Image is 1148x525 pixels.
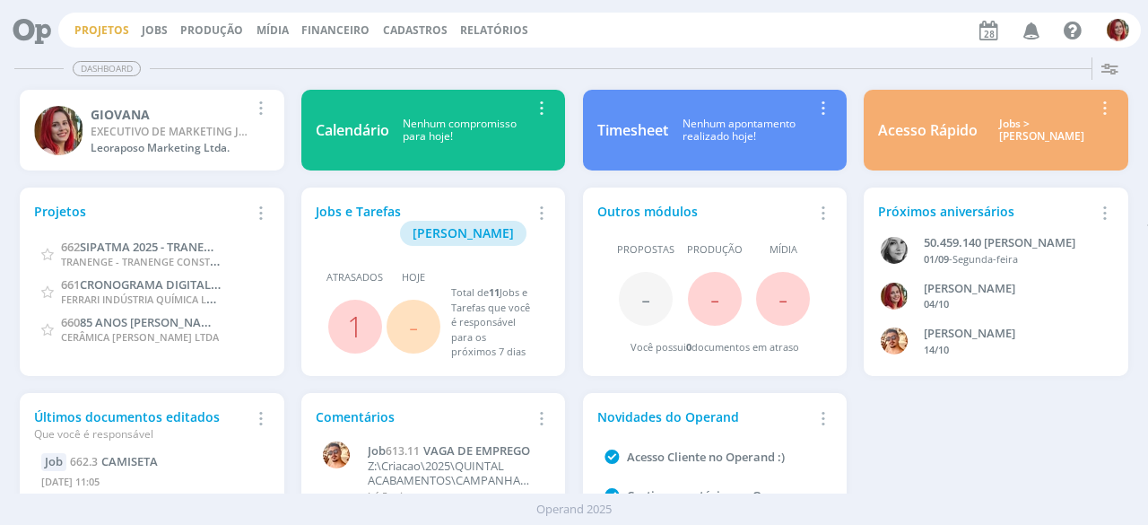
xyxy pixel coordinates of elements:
[61,239,80,255] span: 662
[368,444,542,459] a: Job613.11VAGA DE EMPREGO
[61,252,275,269] span: TRANENGE - TRANENGE CONSTRUÇÕES LTDA
[378,23,453,38] button: Cadastros
[991,118,1092,144] div: Jobs > [PERSON_NAME]
[597,407,812,426] div: Novidades do Operand
[770,242,797,258] span: Mídia
[924,252,949,266] span: 01/09
[413,224,514,241] span: [PERSON_NAME]
[687,242,743,258] span: Produção
[881,237,908,264] img: J
[136,23,173,38] button: Jobs
[489,285,500,299] span: 11
[61,314,80,330] span: 660
[423,442,530,459] span: VAGA DE EMPREGO
[61,313,222,330] a: 66085 ANOS [PERSON_NAME]
[878,202,1092,221] div: Próximos aniversários
[101,453,158,469] span: CAMISETA
[175,23,248,38] button: Produção
[878,119,978,141] div: Acesso Rápido
[347,307,363,346] a: 1
[368,459,542,487] p: Z:\Criacao\2025\QUINTAL ACABAMENTOS\CAMPANHA INAUGURAÇÃO\613.11 - VAGA DE EMPREGO\BAIXAS\SOLICITA...
[368,489,430,503] span: há 5 minutos
[631,340,799,355] div: Você possui documentos em atraso
[180,22,243,38] a: Produção
[73,61,141,76] span: Dashboard
[61,276,80,293] span: 661
[710,279,719,318] span: -
[400,223,526,241] a: [PERSON_NAME]
[1107,19,1129,41] img: G
[316,202,530,246] div: Jobs e Tarefas
[61,330,219,344] span: CERÂMICA [PERSON_NAME] LTDA
[924,343,949,356] span: 14/10
[686,340,691,354] span: 0
[34,407,248,442] div: Últimos documentos editados
[142,22,168,38] a: Jobs
[400,221,526,246] button: [PERSON_NAME]
[301,22,370,38] a: Financeiro
[20,90,283,171] a: GGIOVANAEXECUTIVO DE MARKETING JUNIORLeoraposo Marketing Ltda.
[91,124,248,140] div: EXECUTIVO DE MARKETING JUNIOR
[80,238,227,255] span: SIPATMA 2025 - TRANENGE
[383,22,448,38] span: Cadastros
[257,22,289,38] a: Mídia
[61,276,307,293] a: 661CRONOGRAMA DIGITAL - OUTUBRO/2025
[455,23,534,38] button: Relatórios
[91,105,248,124] div: GIOVANA
[597,119,668,141] div: Timesheet
[70,453,158,469] a: 662.3CAMISETA
[251,23,294,38] button: Mídia
[641,279,650,318] span: -
[952,252,1018,266] span: Segunda-feira
[402,270,425,285] span: Hoje
[69,23,135,38] button: Projetos
[778,279,787,318] span: -
[451,285,533,360] div: Total de Jobs e Tarefas que você é responsável para os próximos 7 dias
[41,471,262,497] div: [DATE] 11:05
[316,407,530,426] div: Comentários
[70,454,98,469] span: 662.3
[41,453,66,471] div: Job
[924,280,1097,298] div: GIOVANA DE OLIVEIRA PERSINOTI
[924,297,949,311] span: 04/10
[74,22,129,38] a: Projetos
[34,202,248,221] div: Projetos
[597,202,812,221] div: Outros módulos
[91,140,248,156] div: Leoraposo Marketing Ltda.
[924,325,1097,343] div: VICTOR MIRON COUTO
[34,426,248,442] div: Que você é responsável
[386,443,420,459] span: 613.11
[409,307,418,346] span: -
[323,442,350,468] img: V
[583,90,847,171] a: TimesheetNenhum apontamentorealizado hoje!
[924,252,1097,267] div: -
[34,106,83,155] img: G
[61,290,225,307] span: FERRARI INDÚSTRIA QUÍMICA LTDA
[316,119,389,141] div: Calendário
[80,313,222,330] span: 85 ANOS [PERSON_NAME]
[881,283,908,310] img: G
[881,328,908,354] img: V
[389,118,530,144] div: Nenhum compromisso para hoje!
[296,23,375,38] button: Financeiro
[668,118,812,144] div: Nenhum apontamento realizado hoje!
[627,449,785,465] a: Acesso Cliente no Operand :)
[460,22,528,38] a: Relatórios
[326,270,383,285] span: Atrasados
[1106,14,1130,46] button: G
[617,242,674,258] span: Propostas
[924,234,1097,252] div: 50.459.140 JANAÍNA LUNA FERRO
[61,238,227,255] a: 662SIPATMA 2025 - TRANENGE
[80,276,307,293] span: CRONOGRAMA DIGITAL - OUTUBRO/2025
